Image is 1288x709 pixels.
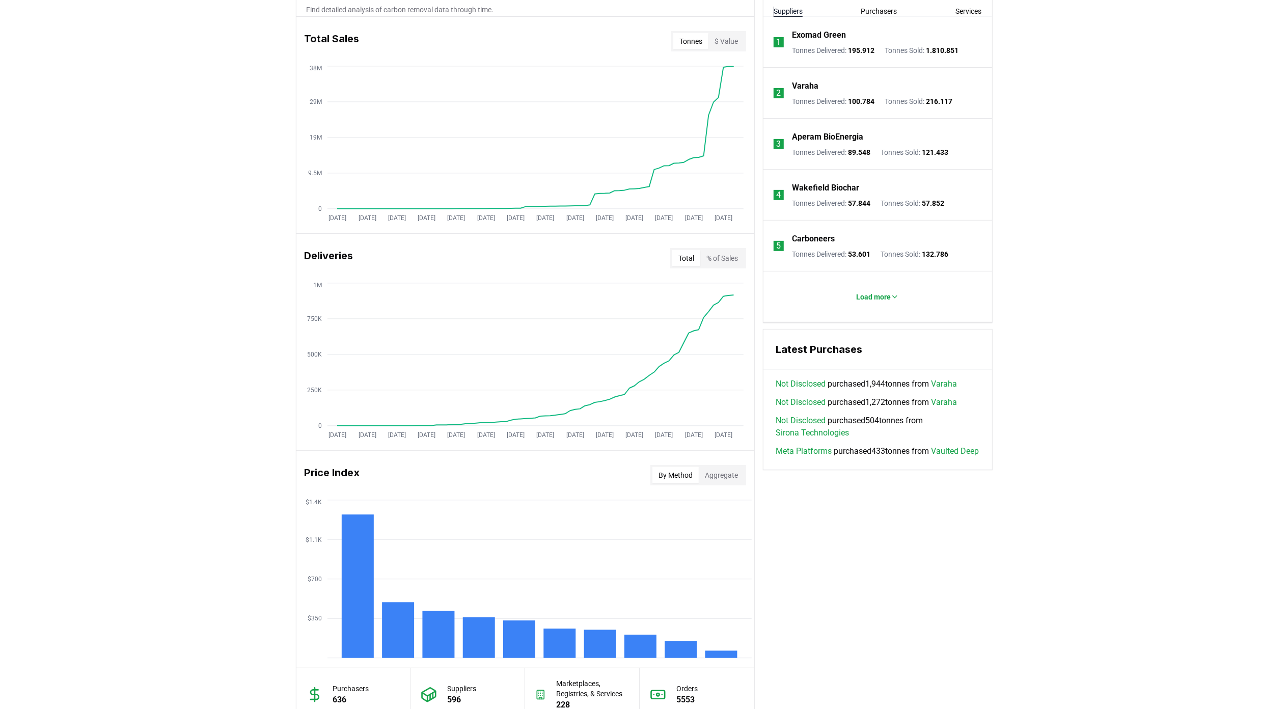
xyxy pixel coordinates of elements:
[776,445,979,457] span: purchased 433 tonnes from
[308,576,322,583] tspan: $700
[776,415,826,427] a: Not Disclosed
[676,684,698,694] p: Orders
[313,282,322,289] tspan: 1M
[333,694,369,706] p: 636
[792,182,859,194] a: Wakefield Biochar
[307,5,744,15] p: Find detailed analysis of carbon removal data through time.
[672,250,700,266] button: Total
[926,97,952,105] span: 216.117
[595,215,613,222] tspan: [DATE]
[447,215,465,222] tspan: [DATE]
[715,432,732,439] tspan: [DATE]
[566,432,584,439] tspan: [DATE]
[926,46,958,54] span: 1.810.851
[307,351,322,358] tspan: 500K
[318,422,322,429] tspan: 0
[776,396,826,408] a: Not Disclosed
[418,215,435,222] tspan: [DATE]
[776,378,826,390] a: Not Disclosed
[776,415,980,439] span: purchased 504 tonnes from
[676,694,698,706] p: 5553
[922,148,948,156] span: 121.433
[776,396,957,408] span: purchased 1,272 tonnes from
[566,215,584,222] tspan: [DATE]
[792,147,870,157] p: Tonnes Delivered :
[477,432,495,439] tspan: [DATE]
[625,432,643,439] tspan: [DATE]
[774,6,803,16] button: Suppliers
[792,198,870,208] p: Tonnes Delivered :
[931,396,957,408] a: Varaha
[861,6,897,16] button: Purchasers
[318,205,322,212] tspan: 0
[700,250,744,266] button: % of Sales
[308,615,322,622] tspan: $350
[310,98,322,105] tspan: 29M
[536,432,554,439] tspan: [DATE]
[956,6,982,16] button: Services
[776,36,781,48] p: 1
[792,29,846,41] a: Exomad Green
[931,378,957,390] a: Varaha
[776,87,781,99] p: 2
[922,199,944,207] span: 57.852
[556,678,629,699] p: Marketplaces, Registries, & Services
[848,250,870,258] span: 53.601
[776,427,849,439] a: Sirona Technologies
[595,432,613,439] tspan: [DATE]
[684,432,702,439] tspan: [DATE]
[388,215,406,222] tspan: [DATE]
[652,467,699,483] button: By Method
[776,240,781,252] p: 5
[305,465,360,485] h3: Price Index
[306,536,322,543] tspan: $1.1K
[655,215,673,222] tspan: [DATE]
[328,432,346,439] tspan: [DATE]
[792,45,874,56] p: Tonnes Delivered :
[655,432,673,439] tspan: [DATE]
[699,467,744,483] button: Aggregate
[507,215,525,222] tspan: [DATE]
[776,378,957,390] span: purchased 1,944 tonnes from
[922,250,948,258] span: 132.786
[792,233,835,245] a: Carboneers
[881,198,944,208] p: Tonnes Sold :
[885,96,952,106] p: Tonnes Sold :
[507,432,525,439] tspan: [DATE]
[848,46,874,54] span: 195.912
[715,215,732,222] tspan: [DATE]
[333,684,369,694] p: Purchasers
[848,148,870,156] span: 89.548
[881,147,948,157] p: Tonnes Sold :
[673,33,708,49] button: Tonnes
[856,292,891,302] p: Load more
[792,80,818,92] a: Varaha
[310,134,322,141] tspan: 19M
[388,432,406,439] tspan: [DATE]
[776,342,980,357] h3: Latest Purchases
[625,215,643,222] tspan: [DATE]
[307,315,322,322] tspan: 750K
[536,215,554,222] tspan: [DATE]
[792,96,874,106] p: Tonnes Delivered :
[305,248,353,268] h3: Deliveries
[305,31,360,51] h3: Total Sales
[358,215,376,222] tspan: [DATE]
[358,432,376,439] tspan: [DATE]
[885,45,958,56] p: Tonnes Sold :
[418,432,435,439] tspan: [DATE]
[848,199,870,207] span: 57.844
[848,287,907,307] button: Load more
[792,131,863,143] a: Aperam BioEnergia
[310,65,322,72] tspan: 38M
[447,694,476,706] p: 596
[447,432,465,439] tspan: [DATE]
[306,499,322,506] tspan: $1.4K
[708,33,744,49] button: $ Value
[776,138,781,150] p: 3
